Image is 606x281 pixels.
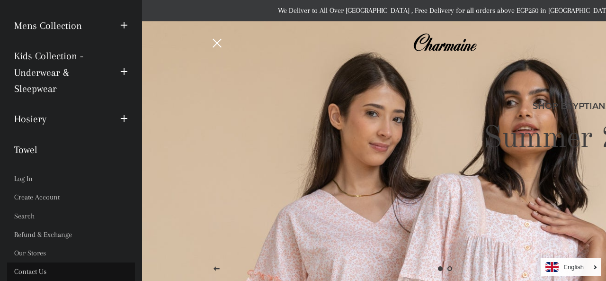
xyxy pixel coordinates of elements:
[205,257,229,281] button: Previous slide
[413,32,477,53] img: Charmaine Egypt
[7,244,135,263] a: Our Stores
[445,264,454,273] a: Load slide 2
[7,226,135,244] a: Refund & Exchange
[7,104,113,134] a: Hosiery
[563,264,584,270] i: English
[7,135,135,165] a: Towel
[7,10,113,41] a: Mens Collection
[7,207,135,226] a: Search
[7,263,135,281] a: Contact Us
[545,262,596,272] a: English
[7,170,135,188] a: Log In
[7,188,135,207] a: Create Account
[7,41,113,104] a: Kids Collection - Underwear & Sleepwear
[436,264,445,273] a: Slide 1, current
